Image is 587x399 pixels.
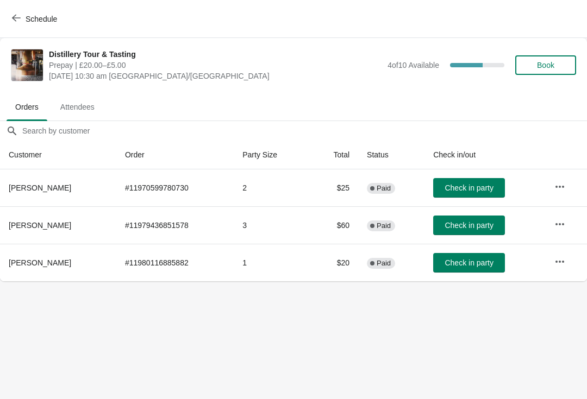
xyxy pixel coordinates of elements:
[7,97,47,117] span: Orders
[234,141,309,169] th: Party Size
[377,259,391,268] span: Paid
[310,206,359,244] td: $60
[445,183,493,192] span: Check in party
[116,169,234,206] td: # 11970599780730
[445,258,493,267] span: Check in party
[377,221,391,230] span: Paid
[49,60,382,71] span: Prepay | £20.00–£5.00
[310,244,359,281] td: $20
[388,61,439,69] span: 4 of 10 Available
[11,49,43,81] img: Distillery Tour & Tasting
[9,183,71,192] span: [PERSON_NAME]
[433,216,505,235] button: Check in party
[26,15,57,23] span: Schedule
[445,221,493,230] span: Check in party
[424,141,546,169] th: Check in/out
[49,71,382,81] span: [DATE] 10:30 am [GEOGRAPHIC_DATA]/[GEOGRAPHIC_DATA]
[310,141,359,169] th: Total
[310,169,359,206] td: $25
[358,141,424,169] th: Status
[5,9,66,29] button: Schedule
[433,178,505,198] button: Check in party
[234,244,309,281] td: 1
[116,206,234,244] td: # 11979436851578
[377,184,391,193] span: Paid
[49,49,382,60] span: Distillery Tour & Tasting
[52,97,103,117] span: Attendees
[9,221,71,230] span: [PERSON_NAME]
[537,61,554,69] span: Book
[9,258,71,267] span: [PERSON_NAME]
[22,121,587,141] input: Search by customer
[433,253,505,273] button: Check in party
[515,55,576,75] button: Book
[116,244,234,281] td: # 11980116885882
[116,141,234,169] th: Order
[234,206,309,244] td: 3
[234,169,309,206] td: 2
